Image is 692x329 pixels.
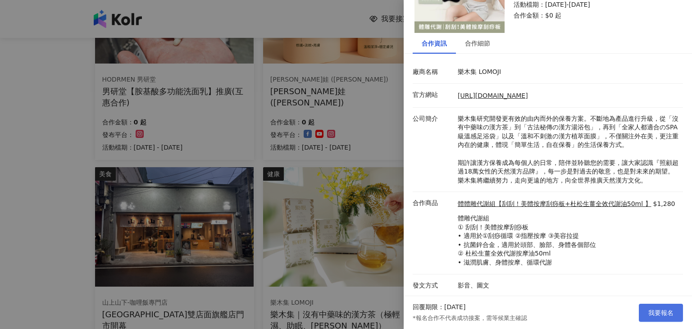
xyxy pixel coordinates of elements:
p: 發文方式 [413,281,453,290]
p: 官方網站 [413,91,453,100]
p: 樂木集研究開發更有效的由內而外的保養方案。不斷地為產品進行升級，從「沒有中藥味の漢方茶」到「古法秘傳の漢方湯浴包」，再到「全家人都適合のSPA級溫感足浴袋」以及「溫和不刺激の漢方植萃面膜」，不僅... [458,114,678,185]
a: 體體雕代謝組【刮刮！美體按摩刮痧板+杜松生薑全效代謝油50ml 】 [458,200,651,209]
p: 樂木集 LOMOJI [458,68,678,77]
p: 影音、圖文 [458,281,678,290]
p: 廠商名稱 [413,68,453,77]
a: [URL][DOMAIN_NAME] [458,92,528,99]
p: 合作金額： $0 起 [514,11,672,20]
button: 我要報名 [639,304,683,322]
div: 合作細節 [465,38,490,48]
p: 回覆期限：[DATE] [413,303,465,312]
p: 公司簡介 [413,114,453,123]
span: 我要報名 [648,309,674,316]
p: 體雕代謝組 ① 刮刮！美體按摩刮痧板 • 適用於①刮痧循環 ②指壓按摩 ③美容拉提 • 抗菌鋅合金，適用於頭部、臉部、身體各個部位 ② 杜松生薑全效代謝按摩油50ml • 滋潤肌膚、身體按摩、循環代謝 [458,214,675,267]
p: 合作商品 [413,199,453,208]
p: *報名合作不代表成功接案，需等候業主確認 [413,314,527,322]
p: $1,280 [653,200,675,209]
div: 合作資訊 [422,38,447,48]
p: 活動檔期：[DATE]-[DATE] [514,0,672,9]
